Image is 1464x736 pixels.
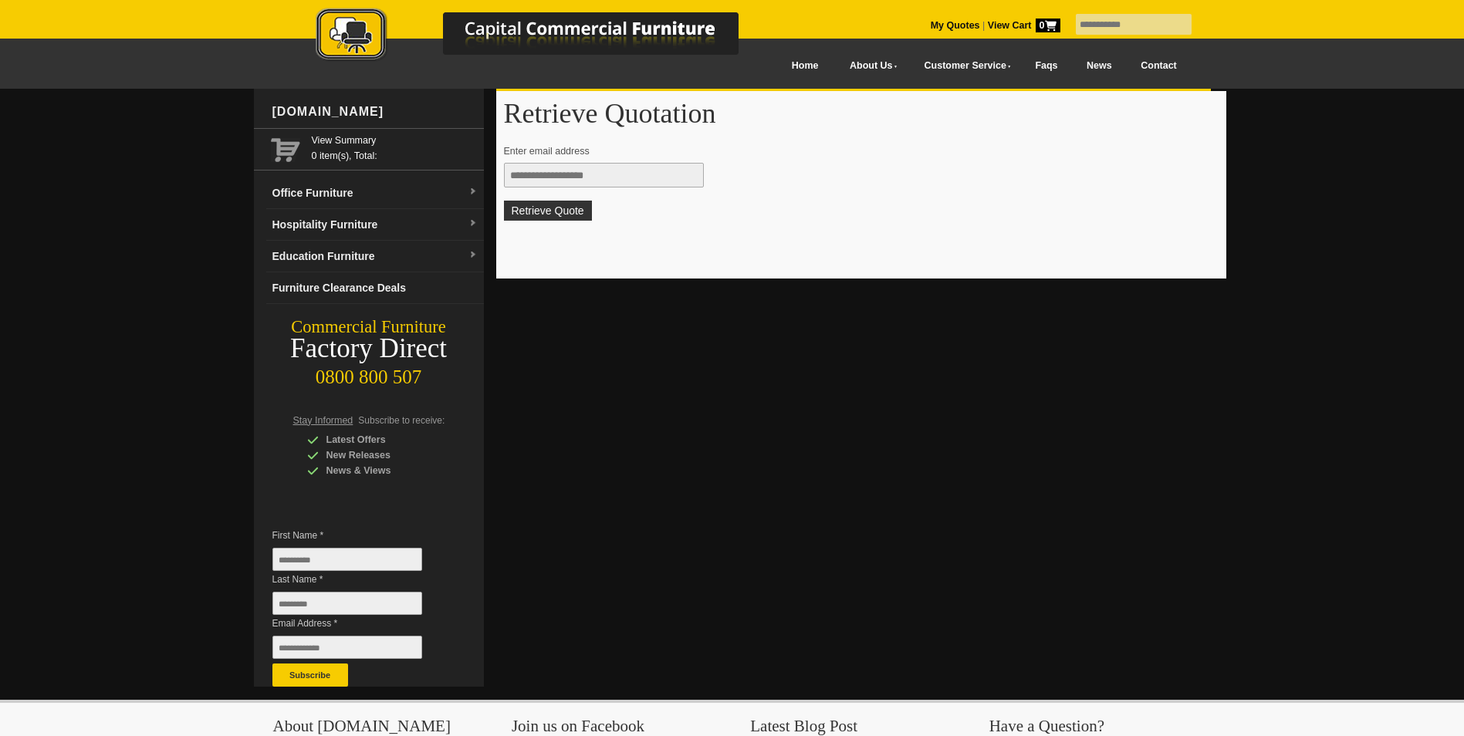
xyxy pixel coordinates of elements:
[907,133,1020,159] a: Furniture Assembly
[504,99,1219,128] h1: Retrieve Quotation
[833,49,907,83] a: About Us
[273,8,813,64] img: Capital Commercial Furniture Logo
[254,338,484,360] div: Factory Direct
[266,241,484,272] a: Education Furnituredropdown
[931,20,980,31] a: My Quotes
[312,133,478,148] a: View Summary
[307,447,454,463] div: New Releases
[988,20,1060,31] strong: View Cart
[468,187,478,197] img: dropdown
[272,528,445,543] span: First Name *
[272,663,348,687] button: Subscribe
[293,415,353,426] span: Stay Informed
[312,133,478,161] span: 0 item(s), Total:
[907,83,1020,109] a: Delivery
[266,209,484,241] a: Hospitality Furnituredropdown
[358,415,445,426] span: Subscribe to receive:
[1021,49,1073,83] a: Faqs
[1072,49,1126,83] a: News
[907,49,1020,83] a: Customer Service
[985,20,1060,31] a: View Cart0
[272,616,445,631] span: Email Address *
[266,89,484,135] div: [DOMAIN_NAME]
[272,572,445,587] span: Last Name *
[468,251,478,260] img: dropdown
[907,109,1020,134] a: Warranty & Returns
[273,8,813,69] a: Capital Commercial Furniture Logo
[504,143,1204,159] p: Enter email address
[307,463,454,478] div: News & Views
[307,432,454,447] div: Latest Offers
[468,219,478,228] img: dropdown
[1036,19,1060,32] span: 0
[254,316,484,338] div: Commercial Furniture
[504,201,592,221] button: Retrieve Quote
[272,592,422,615] input: Last Name *
[272,548,422,571] input: First Name *
[266,272,484,304] a: Furniture Clearance Deals
[272,636,422,659] input: Email Address *
[266,177,484,209] a: Office Furnituredropdown
[254,359,484,388] div: 0800 800 507
[1126,49,1191,83] a: Contact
